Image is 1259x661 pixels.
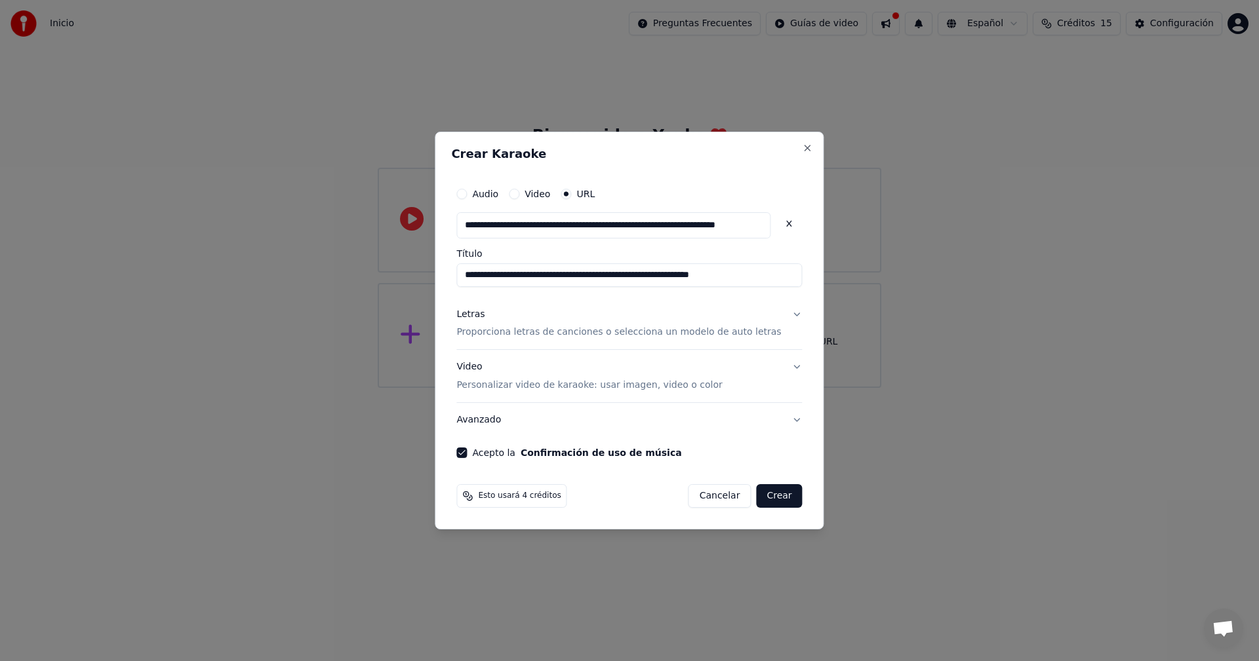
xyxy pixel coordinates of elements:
button: VideoPersonalizar video de karaoke: usar imagen, video o color [456,350,802,403]
label: URL [576,189,595,198]
label: Título [456,249,802,258]
span: Esto usará 4 créditos [478,491,561,501]
button: Acepto la [521,448,682,457]
button: Cancelar [689,484,751,508]
button: LetrasProporciona letras de canciones o selecciona un modelo de auto letras [456,297,802,350]
p: Personalizar video de karaoke: usar imagen, video o color [456,379,722,392]
label: Audio [472,189,498,198]
label: Acepto la [472,448,681,457]
p: Proporciona letras de canciones o selecciona un modelo de auto letras [456,326,781,339]
button: Avanzado [456,403,802,437]
div: Video [456,361,722,392]
h2: Crear Karaoke [451,148,807,160]
div: Letras [456,308,485,321]
label: Video [525,189,550,198]
button: Crear [756,484,802,508]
